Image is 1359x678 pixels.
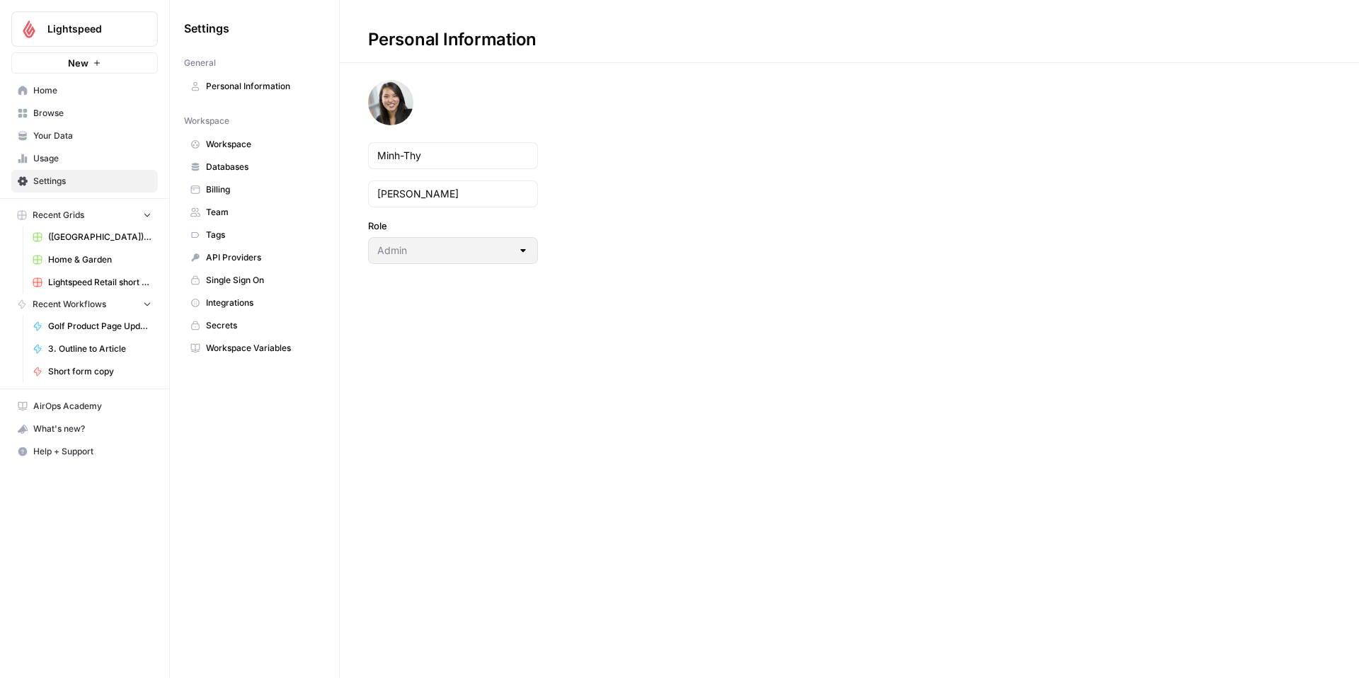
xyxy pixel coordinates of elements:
[206,297,319,309] span: Integrations
[33,209,84,222] span: Recent Grids
[184,224,325,246] a: Tags
[206,319,319,332] span: Secrets
[11,440,158,463] button: Help + Support
[206,80,319,93] span: Personal Information
[33,445,151,458] span: Help + Support
[12,418,157,439] div: What's new?
[11,205,158,226] button: Recent Grids
[206,138,319,151] span: Workspace
[33,298,106,311] span: Recent Workflows
[47,22,133,36] span: Lightspeed
[33,152,151,165] span: Usage
[206,229,319,241] span: Tags
[184,337,325,360] a: Workspace Variables
[48,276,151,289] span: Lightspeed Retail short form ad copy - Agnostic
[206,206,319,219] span: Team
[26,315,158,338] a: Golf Product Page Update
[184,156,325,178] a: Databases
[33,107,151,120] span: Browse
[184,201,325,224] a: Team
[206,342,319,355] span: Workspace Variables
[48,320,151,333] span: Golf Product Page Update
[184,292,325,314] a: Integrations
[26,226,158,248] a: ([GEOGRAPHIC_DATA]) [DEMOGRAPHIC_DATA] - Generate Articles
[33,175,151,188] span: Settings
[184,314,325,337] a: Secrets
[26,271,158,294] a: Lightspeed Retail short form ad copy - Agnostic
[26,338,158,360] a: 3. Outline to Article
[184,246,325,269] a: API Providers
[11,147,158,170] a: Usage
[368,80,413,125] img: avatar
[206,274,319,287] span: Single Sign On
[11,125,158,147] a: Your Data
[48,253,151,266] span: Home & Garden
[33,400,151,413] span: AirOps Academy
[184,20,229,37] span: Settings
[11,418,158,440] button: What's new?
[368,219,538,233] label: Role
[33,84,151,97] span: Home
[206,251,319,264] span: API Providers
[340,28,565,51] div: Personal Information
[184,115,229,127] span: Workspace
[11,170,158,193] a: Settings
[184,75,325,98] a: Personal Information
[33,130,151,142] span: Your Data
[68,56,88,70] span: New
[184,269,325,292] a: Single Sign On
[11,79,158,102] a: Home
[206,161,319,173] span: Databases
[11,11,158,47] button: Workspace: Lightspeed
[184,178,325,201] a: Billing
[206,183,319,196] span: Billing
[11,102,158,125] a: Browse
[184,133,325,156] a: Workspace
[184,57,216,69] span: General
[48,365,151,378] span: Short form copy
[48,231,151,243] span: ([GEOGRAPHIC_DATA]) [DEMOGRAPHIC_DATA] - Generate Articles
[11,294,158,315] button: Recent Workflows
[11,395,158,418] a: AirOps Academy
[11,52,158,74] button: New
[26,360,158,383] a: Short form copy
[16,16,42,42] img: Lightspeed Logo
[26,248,158,271] a: Home & Garden
[48,343,151,355] span: 3. Outline to Article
